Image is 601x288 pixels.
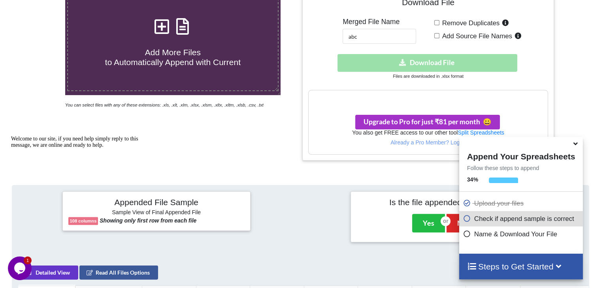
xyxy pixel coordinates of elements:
button: Yes [412,214,445,232]
p: Name & Download Your File [463,229,581,239]
h4: Steps to Get Started [467,262,575,271]
button: Upgrade to Pro for just ₹81 per monthsmile [355,115,500,129]
button: No [447,214,477,232]
h3: Your files are more than 1 MB [309,94,547,103]
span: smile [480,118,492,126]
b: 34 % [467,176,478,183]
span: Add More Files to Automatically Append with Current [105,48,241,67]
h5: Merged File Name [343,18,416,26]
span: Add Source File Names [439,32,512,40]
h4: Append Your Spreadsheets [459,150,583,161]
div: Welcome to our site, if you need help simply reply to this message, we are online and ready to help. [3,3,145,16]
h6: You also get FREE access to our other tool [309,129,547,136]
h4: Appended File Sample [68,197,245,208]
input: Enter File Name [343,29,416,44]
p: Follow these steps to append [459,164,583,172]
h6: Sample View of Final Appended File [68,209,245,217]
p: Upload your files [463,198,581,208]
i: You can select files with any of these extensions: .xls, .xlt, .xlm, .xlsx, .xlsm, .xltx, .xltm, ... [65,103,264,107]
small: Files are downloaded in .xlsx format [393,74,463,79]
span: Remove Duplicates [439,19,500,27]
p: Already a Pro Member? Log In [309,138,547,146]
iframe: chat widget [8,133,150,252]
a: Split Spreadsheets [458,129,504,136]
p: Check if append sample is correct [463,214,581,224]
button: Read All Files Options [79,266,158,280]
span: Welcome to our site, if you need help simply reply to this message, we are online and ready to help. [3,3,130,15]
span: Upgrade to Pro for just ₹81 per month [364,118,492,126]
button: Detailed View [18,266,78,280]
iframe: chat widget [8,256,33,280]
h4: Is the file appended correctly? [356,197,533,207]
